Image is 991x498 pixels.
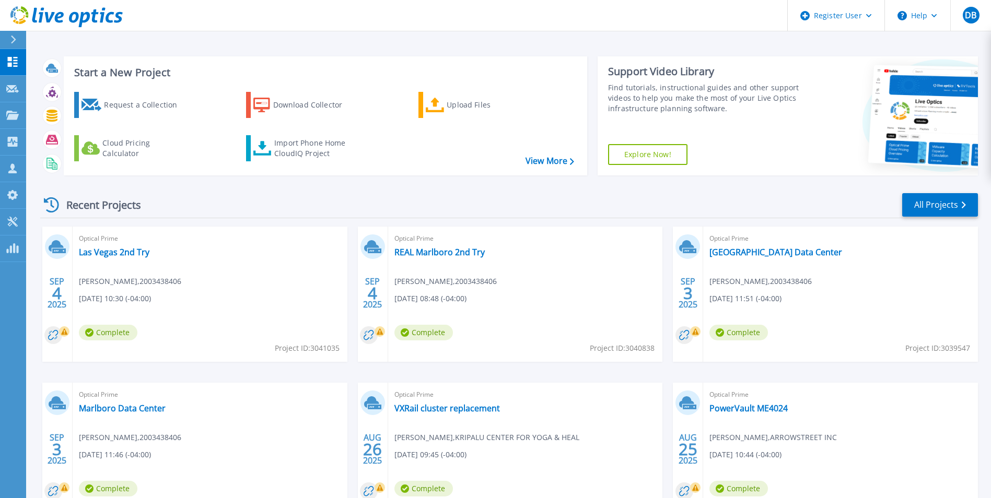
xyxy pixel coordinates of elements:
span: Complete [394,481,453,496]
a: Explore Now! [608,144,687,165]
a: Download Collector [246,92,363,118]
span: Optical Prime [394,233,657,244]
span: Project ID: 3040838 [590,342,655,354]
span: 3 [683,289,693,298]
span: [DATE] 10:44 (-04:00) [709,449,782,460]
a: View More [526,156,574,166]
div: Upload Files [447,94,530,115]
div: SEP 2025 [47,274,67,312]
h3: Start a New Project [74,67,574,78]
span: [PERSON_NAME] , 2003438406 [79,276,181,287]
span: Optical Prime [709,389,972,400]
div: Download Collector [273,94,357,115]
span: DB [965,11,976,19]
div: Find tutorials, instructional guides and other support videos to help you make the most of your L... [608,82,802,114]
div: SEP 2025 [363,274,382,312]
span: 3 [52,445,62,454]
span: Optical Prime [709,233,972,244]
span: [DATE] 09:45 (-04:00) [394,449,467,460]
span: Complete [709,325,768,340]
div: Recent Projects [40,192,155,218]
span: Complete [709,481,768,496]
span: Complete [394,325,453,340]
span: Project ID: 3039547 [905,342,970,354]
span: Optical Prime [394,389,657,400]
span: Optical Prime [79,389,341,400]
span: 26 [363,445,382,454]
span: [PERSON_NAME] , 2003438406 [709,276,812,287]
span: [PERSON_NAME] , 2003438406 [394,276,497,287]
span: 25 [679,445,697,454]
span: 4 [52,289,62,298]
span: [DATE] 08:48 (-04:00) [394,293,467,304]
span: 4 [368,289,377,298]
span: Project ID: 3041035 [275,342,340,354]
a: All Projects [902,193,978,217]
span: Complete [79,481,137,496]
span: [PERSON_NAME] , ARROWSTREET INC [709,432,837,443]
a: [GEOGRAPHIC_DATA] Data Center [709,247,842,257]
span: [DATE] 11:51 (-04:00) [709,293,782,304]
a: Request a Collection [74,92,191,118]
a: REAL Marlboro 2nd Try [394,247,485,257]
a: VXRail cluster replacement [394,403,500,413]
span: [PERSON_NAME] , 2003438406 [79,432,181,443]
a: Las Vegas 2nd Try [79,247,149,257]
div: Request a Collection [104,94,188,115]
a: Cloud Pricing Calculator [74,135,191,161]
span: Optical Prime [79,233,341,244]
span: [DATE] 11:46 (-04:00) [79,449,151,460]
div: Cloud Pricing Calculator [102,138,186,159]
div: AUG 2025 [678,430,698,468]
span: [DATE] 10:30 (-04:00) [79,293,151,304]
a: Marlboro Data Center [79,403,166,413]
div: SEP 2025 [47,430,67,468]
a: PowerVault ME4024 [709,403,788,413]
div: AUG 2025 [363,430,382,468]
div: Import Phone Home CloudIQ Project [274,138,356,159]
a: Upload Files [418,92,535,118]
div: SEP 2025 [678,274,698,312]
span: [PERSON_NAME] , KRIPALU CENTER FOR YOGA & HEAL [394,432,579,443]
div: Support Video Library [608,65,802,78]
span: Complete [79,325,137,340]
